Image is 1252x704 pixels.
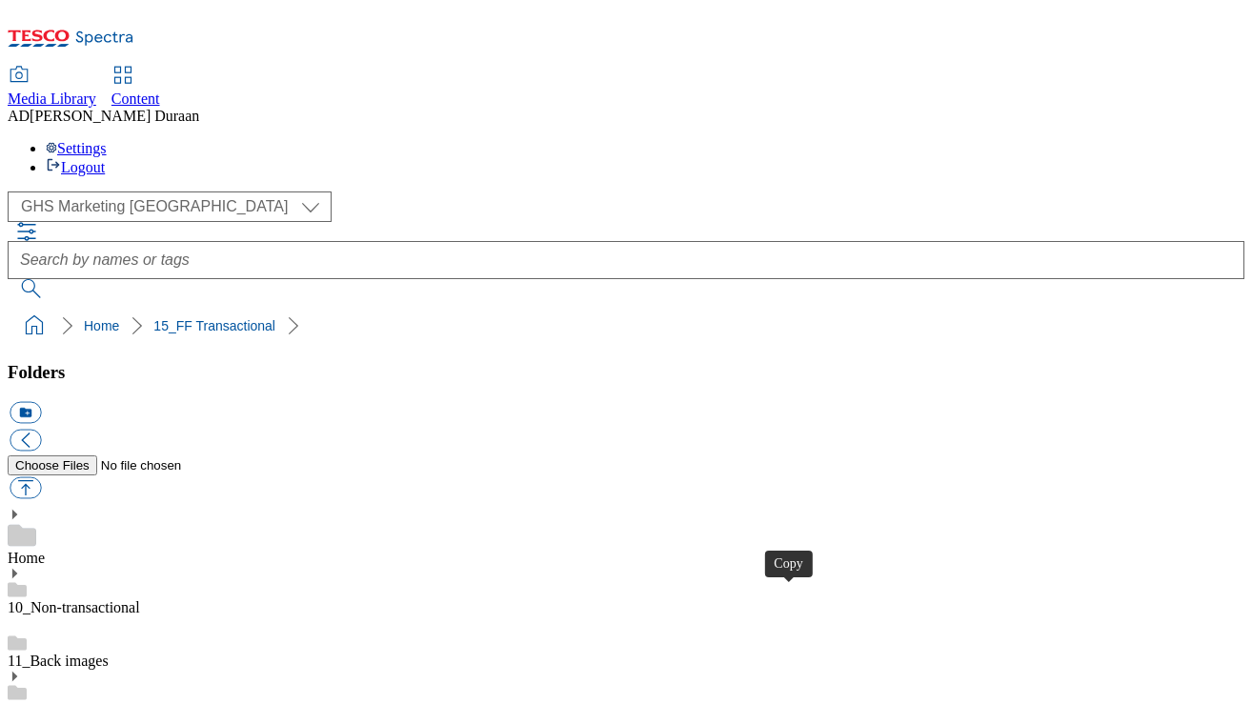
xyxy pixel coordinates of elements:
[8,308,1244,344] nav: breadcrumb
[8,68,96,108] a: Media Library
[46,159,105,175] a: Logout
[8,91,96,107] span: Media Library
[84,318,119,333] a: Home
[8,241,1244,279] input: Search by names or tags
[30,108,199,124] span: [PERSON_NAME] Duraan
[8,550,45,566] a: Home
[8,599,140,615] a: 10_Non-transactional
[8,362,1244,383] h3: Folders
[19,311,50,341] a: home
[8,653,109,669] a: 11_Back images
[8,108,30,124] span: AD
[111,68,160,108] a: Content
[111,91,160,107] span: Content
[153,318,275,333] a: 15_FF Transactional
[46,140,107,156] a: Settings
